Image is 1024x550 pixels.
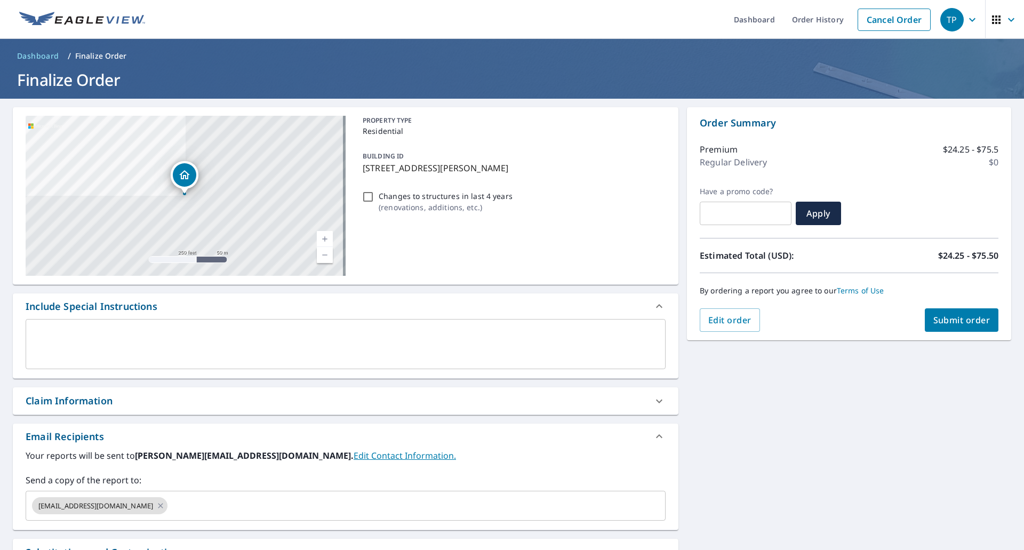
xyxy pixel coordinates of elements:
p: Regular Delivery [700,156,767,169]
p: By ordering a report you agree to our [700,286,998,296]
div: Email Recipients [13,424,678,449]
p: ( renovations, additions, etc. ) [379,202,513,213]
div: Include Special Instructions [13,293,678,319]
p: Estimated Total (USD): [700,249,849,262]
p: BUILDING ID [363,152,404,161]
span: Apply [804,208,833,219]
button: Apply [796,202,841,225]
a: EditContactInfo [354,450,456,461]
p: PROPERTY TYPE [363,116,661,125]
div: TP [940,8,964,31]
a: Current Level 17, Zoom In [317,231,333,247]
span: [EMAIL_ADDRESS][DOMAIN_NAME] [32,501,159,511]
a: Cancel Order [858,9,931,31]
p: Finalize Order [75,51,127,61]
div: Include Special Instructions [26,299,157,314]
p: [STREET_ADDRESS][PERSON_NAME] [363,162,661,174]
a: Current Level 17, Zoom Out [317,247,333,263]
p: $0 [989,156,998,169]
p: Order Summary [700,116,998,130]
p: Residential [363,125,661,137]
li: / [68,50,71,62]
label: Send a copy of the report to: [26,474,666,487]
div: Dropped pin, building 1, Residential property, N792 Marvie Dr Oconomowoc, WI 53066 [171,161,198,194]
p: Changes to structures in last 4 years [379,190,513,202]
a: Dashboard [13,47,63,65]
div: Claim Information [13,387,678,415]
nav: breadcrumb [13,47,1011,65]
span: Edit order [708,314,751,326]
label: Have a promo code? [700,187,791,196]
p: $24.25 - $75.5 [943,143,998,156]
p: Premium [700,143,738,156]
label: Your reports will be sent to [26,449,666,462]
div: Email Recipients [26,429,104,444]
span: Dashboard [17,51,59,61]
button: Submit order [925,308,999,332]
span: Submit order [933,314,990,326]
h1: Finalize Order [13,69,1011,91]
a: Terms of Use [837,285,884,296]
b: [PERSON_NAME][EMAIL_ADDRESS][DOMAIN_NAME]. [135,450,354,461]
img: EV Logo [19,12,145,28]
p: $24.25 - $75.50 [938,249,998,262]
button: Edit order [700,308,760,332]
div: [EMAIL_ADDRESS][DOMAIN_NAME] [32,497,167,514]
div: Claim Information [26,394,113,408]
